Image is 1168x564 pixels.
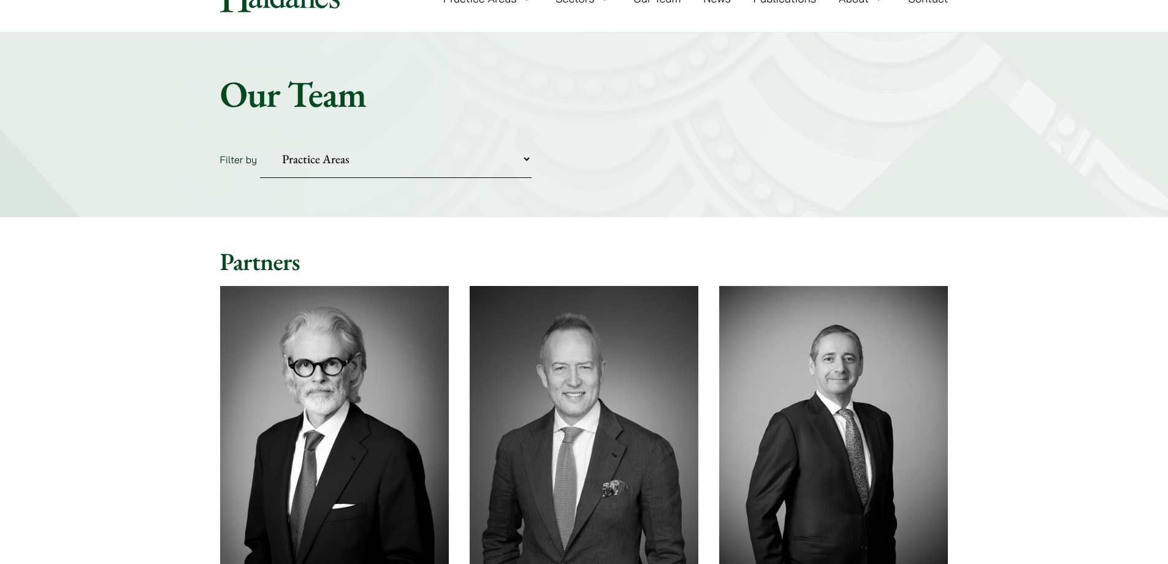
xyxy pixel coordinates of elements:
[220,153,258,166] label: Filter by
[220,247,949,276] h2: Partners
[220,72,949,116] h1: Our Team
